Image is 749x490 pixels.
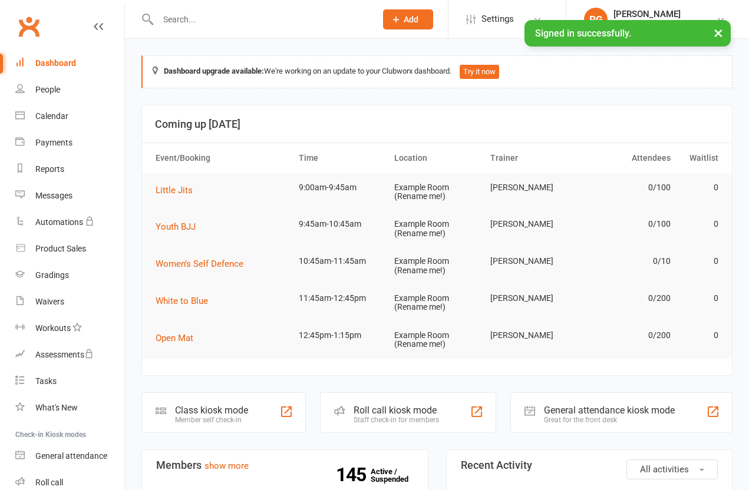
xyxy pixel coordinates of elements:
[156,220,204,234] button: Youth BJJ
[293,210,389,238] td: 9:45am-10:45am
[156,183,201,197] button: Little Jits
[354,416,439,424] div: Staff check-in for members
[156,296,208,306] span: White to Blue
[156,294,216,308] button: White to Blue
[156,221,196,232] span: Youth BJJ
[35,297,64,306] div: Waivers
[461,459,718,471] h3: Recent Activity
[141,55,732,88] div: We're working on an update to your Clubworx dashboard.
[155,118,719,130] h3: Coming up [DATE]
[580,322,676,349] td: 0/200
[293,174,389,201] td: 9:00am-9:45am
[708,20,729,45] button: ×
[15,103,124,130] a: Calendar
[156,259,243,269] span: Women’s Self Defence
[293,284,389,312] td: 11:45am-12:45pm
[580,284,676,312] td: 0/200
[35,451,107,461] div: General attendance
[389,284,484,322] td: Example Room (Rename me!)
[15,289,124,315] a: Waivers
[580,143,676,173] th: Attendees
[156,257,252,271] button: Women’s Self Defence
[35,217,83,227] div: Automations
[676,284,724,312] td: 0
[15,262,124,289] a: Gradings
[676,247,724,275] td: 0
[35,403,78,412] div: What's New
[293,247,389,275] td: 10:45am-11:45am
[676,210,724,238] td: 0
[15,395,124,421] a: What's New
[14,12,44,41] a: Clubworx
[156,185,193,196] span: Little Jits
[485,284,580,312] td: [PERSON_NAME]
[544,405,675,416] div: General attendance kiosk mode
[35,323,71,333] div: Workouts
[580,210,676,238] td: 0/100
[35,244,86,253] div: Product Sales
[175,405,248,416] div: Class kiosk mode
[156,459,414,471] h3: Members
[35,350,94,359] div: Assessments
[626,459,718,479] button: All activities
[35,191,72,200] div: Messages
[15,443,124,469] a: General attendance kiosk mode
[485,174,580,201] td: [PERSON_NAME]
[535,28,631,39] span: Signed in successfully.
[580,247,676,275] td: 0/10
[35,376,57,386] div: Tasks
[383,9,433,29] button: Add
[354,405,439,416] div: Roll call kiosk mode
[15,77,124,103] a: People
[35,478,63,487] div: Roll call
[613,19,716,30] div: Leverage Jiu Jitsu Academy
[15,156,124,183] a: Reports
[389,143,484,173] th: Location
[613,9,716,19] div: [PERSON_NAME]
[293,143,389,173] th: Time
[35,164,64,174] div: Reports
[389,247,484,284] td: Example Room (Rename me!)
[15,130,124,156] a: Payments
[485,143,580,173] th: Trainer
[175,416,248,424] div: Member self check-in
[389,174,484,211] td: Example Room (Rename me!)
[293,322,389,349] td: 12:45pm-1:15pm
[154,11,368,28] input: Search...
[156,331,202,345] button: Open Mat
[204,461,249,471] a: show more
[35,58,76,68] div: Dashboard
[15,315,124,342] a: Workouts
[35,138,72,147] div: Payments
[15,368,124,395] a: Tasks
[15,342,124,368] a: Assessments
[15,209,124,236] a: Automations
[336,466,371,484] strong: 145
[485,210,580,238] td: [PERSON_NAME]
[35,85,60,94] div: People
[150,143,293,173] th: Event/Booking
[389,322,484,359] td: Example Room (Rename me!)
[580,174,676,201] td: 0/100
[676,143,724,173] th: Waitlist
[544,416,675,424] div: Great for the front desk
[640,464,689,475] span: All activities
[164,67,264,75] strong: Dashboard upgrade available:
[485,322,580,349] td: [PERSON_NAME]
[15,236,124,262] a: Product Sales
[676,174,724,201] td: 0
[156,333,193,343] span: Open Mat
[35,270,69,280] div: Gradings
[676,322,724,349] td: 0
[15,50,124,77] a: Dashboard
[460,65,499,79] button: Try it now
[35,111,68,121] div: Calendar
[485,247,580,275] td: [PERSON_NAME]
[584,8,608,31] div: PG
[15,183,124,209] a: Messages
[389,210,484,247] td: Example Room (Rename me!)
[481,6,514,32] span: Settings
[404,15,418,24] span: Add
